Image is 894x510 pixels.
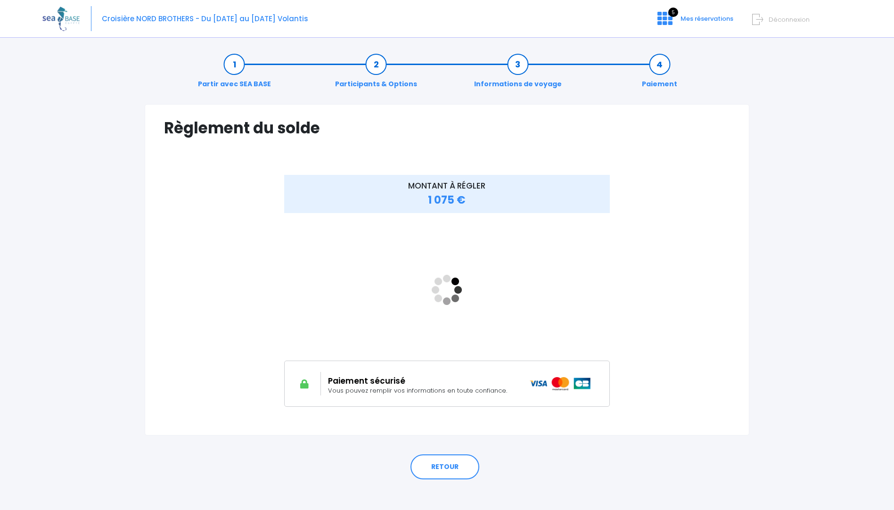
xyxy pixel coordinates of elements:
[284,219,610,361] iframe: <!-- //required -->
[330,59,422,89] a: Participants & Options
[637,59,682,89] a: Paiement
[164,119,730,137] h1: Règlement du solde
[328,386,507,395] span: Vous pouvez remplir vos informations en toute confiance.
[102,14,308,24] span: Croisière NORD BROTHERS - Du [DATE] au [DATE] Volantis
[530,377,591,390] img: icons_paiement_securise@2x.png
[469,59,566,89] a: Informations de voyage
[408,180,485,191] span: MONTANT À RÉGLER
[428,193,466,207] span: 1 075 €
[193,59,276,89] a: Partir avec SEA BASE
[769,15,810,24] span: Déconnexion
[650,17,739,26] a: 5 Mes réservations
[328,376,516,386] h2: Paiement sécurisé
[681,14,733,23] span: Mes réservations
[668,8,678,17] span: 5
[410,454,479,480] a: RETOUR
